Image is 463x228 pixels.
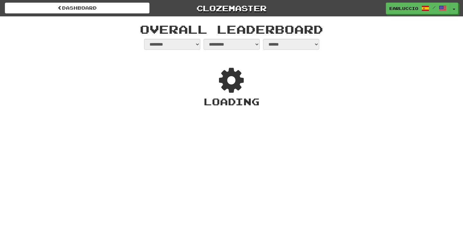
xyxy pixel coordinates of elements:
span: Earluccio [389,5,418,11]
a: dashboard [5,3,150,13]
a: Clozemaster [159,3,304,14]
span: / [432,5,436,10]
div: Loading [142,95,321,109]
a: Earluccio / [386,3,450,14]
h1: Overall Leaderboard [48,23,415,36]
